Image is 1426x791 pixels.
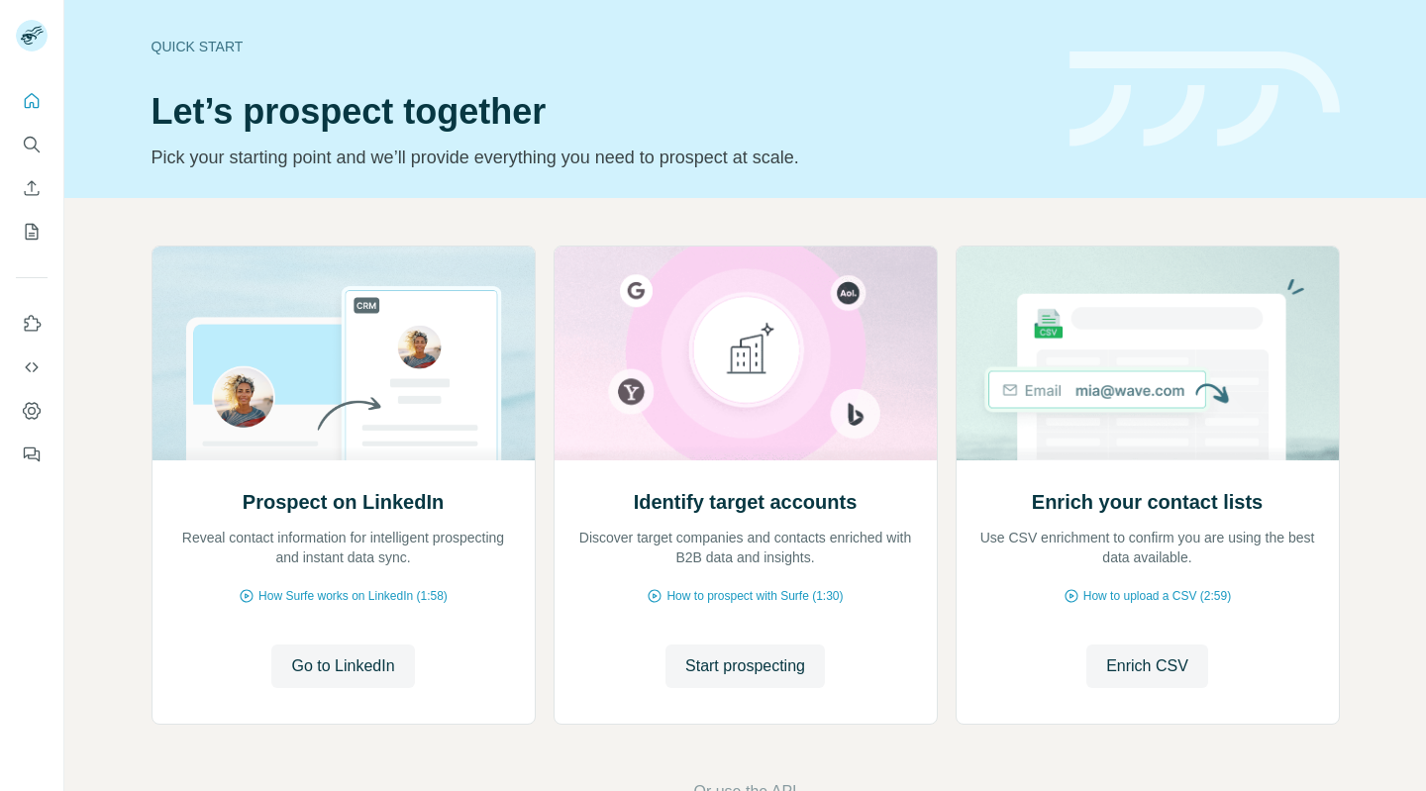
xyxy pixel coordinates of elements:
img: Enrich your contact lists [956,247,1340,460]
img: Prospect on LinkedIn [152,247,536,460]
span: Start prospecting [685,654,805,678]
span: Enrich CSV [1106,654,1188,678]
h2: Enrich your contact lists [1032,488,1263,516]
img: Identify target accounts [554,247,938,460]
button: Go to LinkedIn [271,644,414,688]
button: Enrich CSV [1086,644,1208,688]
div: Quick start [152,37,1046,56]
p: Use CSV enrichment to confirm you are using the best data available. [976,528,1319,567]
button: My lists [16,214,48,249]
button: Quick start [16,83,48,119]
h2: Identify target accounts [634,488,858,516]
p: Pick your starting point and we’ll provide everything you need to prospect at scale. [152,144,1046,171]
button: Enrich CSV [16,170,48,206]
img: banner [1069,51,1340,148]
h2: Prospect on LinkedIn [243,488,444,516]
button: Use Surfe on LinkedIn [16,306,48,342]
p: Reveal contact information for intelligent prospecting and instant data sync. [172,528,515,567]
span: How to upload a CSV (2:59) [1083,587,1231,605]
p: Discover target companies and contacts enriched with B2B data and insights. [574,528,917,567]
button: Use Surfe API [16,349,48,385]
button: Search [16,127,48,162]
button: Dashboard [16,393,48,429]
button: Start prospecting [665,644,825,688]
span: How to prospect with Surfe (1:30) [666,587,843,605]
button: Feedback [16,437,48,472]
span: Go to LinkedIn [291,654,394,678]
h1: Let’s prospect together [152,92,1046,132]
span: How Surfe works on LinkedIn (1:58) [258,587,448,605]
